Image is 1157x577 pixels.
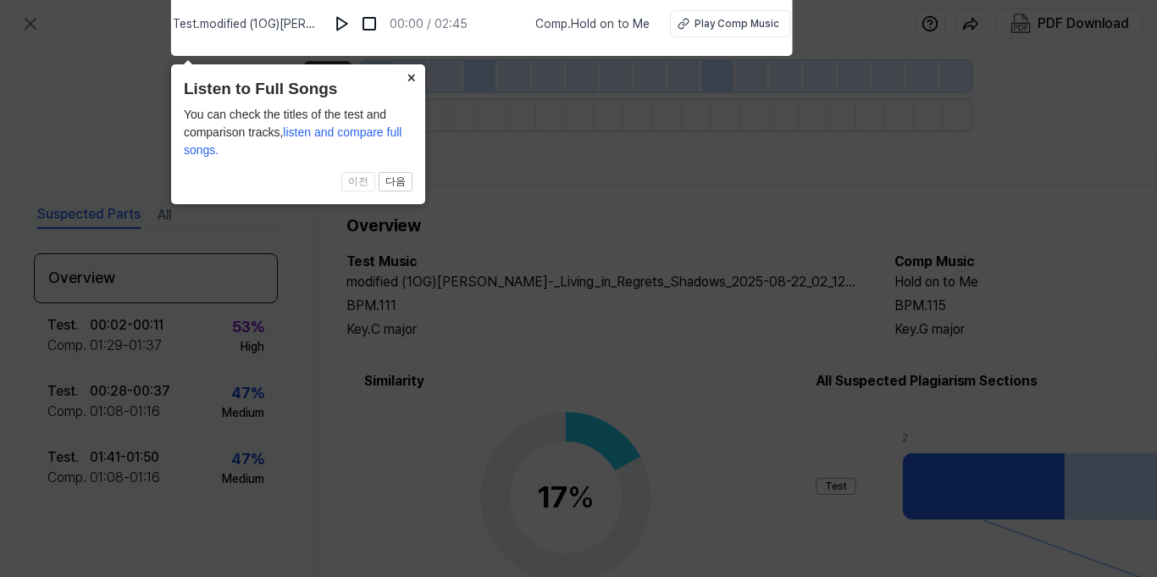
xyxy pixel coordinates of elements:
img: play [334,15,351,32]
button: 다음 [379,172,412,192]
span: Comp . Hold on to Me [535,15,650,33]
button: Play Comp Music [670,10,790,37]
button: Close [398,64,425,88]
div: Play Comp Music [695,16,779,31]
div: You can check the titles of the test and comparison tracks, [184,106,412,159]
header: Listen to Full Songs [184,77,412,102]
span: listen and compare full songs. [184,125,402,157]
div: 00:00 / 02:45 [390,15,468,33]
span: Test . modified (1OG)[PERSON_NAME]-_Living_in_Regrets_Shadows_2025-08-22_02_12 (Remix) (1) [173,15,322,33]
img: stop [361,15,378,32]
